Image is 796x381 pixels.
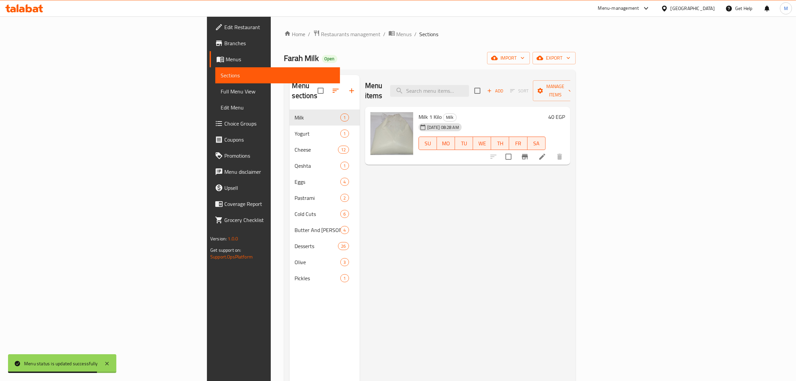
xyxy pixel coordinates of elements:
[486,87,504,95] span: Add
[290,142,360,158] div: Cheese12
[224,168,335,176] span: Menu disclaimer
[295,242,338,250] span: Desserts
[290,107,360,289] nav: Menu sections
[215,99,340,116] a: Edit Menu
[341,227,348,233] span: 4
[492,54,525,62] span: import
[494,139,506,148] span: TH
[440,139,452,148] span: MO
[538,153,546,161] a: Edit menu item
[533,52,576,64] button: export
[340,226,349,234] div: items
[295,194,341,202] span: Pastrami
[224,152,335,160] span: Promotions
[295,113,341,122] div: Milk
[419,112,442,122] span: Milk 1 Kilo
[338,243,348,249] span: 26
[210,180,340,196] a: Upsell
[487,52,530,64] button: import
[295,162,341,170] span: Qeshta
[221,103,335,111] span: Edit Menu
[24,360,98,367] div: Menu status is updated successfully
[224,39,335,47] span: Branches
[383,30,386,38] li: /
[226,55,335,63] span: Menus
[422,139,434,148] span: SU
[341,275,348,282] span: 1
[458,139,470,148] span: TU
[396,30,412,38] span: Menus
[517,149,533,165] button: Branch-specific-item
[210,19,340,35] a: Edit Restaurant
[321,30,381,38] span: Restaurants management
[419,137,437,150] button: SU
[528,137,546,150] button: SA
[295,130,341,138] span: Yogurt
[443,113,457,122] div: Milk
[388,30,412,39] a: Menus
[338,242,349,250] div: items
[512,139,525,148] span: FR
[370,112,413,155] img: Milk 1 Kilo
[228,234,238,243] span: 1.0.0
[295,258,341,266] span: Olive
[290,158,360,174] div: Qeshta1
[338,146,349,154] div: items
[473,137,491,150] button: WE
[290,222,360,238] div: Butter And [PERSON_NAME]4
[221,71,335,79] span: Sections
[210,234,227,243] span: Version:
[341,115,348,121] span: 1
[290,238,360,254] div: Desserts26
[328,83,344,99] span: Sort sections
[295,226,341,234] span: Butter And [PERSON_NAME]
[221,87,335,95] span: Full Menu View
[338,147,348,153] span: 12
[784,5,788,12] span: M
[340,162,349,170] div: items
[437,137,455,150] button: MO
[341,179,348,185] span: 4
[210,164,340,180] a: Menu disclaimer
[390,85,469,97] input: search
[344,83,360,99] button: Add section
[284,30,576,39] nav: breadcrumb
[341,163,348,169] span: 1
[491,137,509,150] button: TH
[341,211,348,217] span: 6
[295,178,341,186] span: Eggs
[290,254,360,270] div: Olive3
[215,83,340,99] a: Full Menu View
[340,274,349,282] div: items
[506,86,533,96] span: Select section first
[295,226,341,234] div: Butter And Margarine
[455,137,473,150] button: TU
[295,274,341,282] span: Pickles
[341,195,348,201] span: 2
[425,124,462,131] span: [DATE] 08:28 AM
[538,54,570,62] span: export
[224,184,335,192] span: Upsell
[224,200,335,208] span: Coverage Report
[509,137,527,150] button: FR
[420,30,439,38] span: Sections
[341,259,348,265] span: 3
[470,84,484,98] span: Select section
[210,252,253,261] a: Support.OpsPlatform
[290,270,360,286] div: Pickles1
[210,35,340,51] a: Branches
[210,132,340,148] a: Coupons
[341,131,348,137] span: 1
[295,146,338,154] span: Cheese
[210,51,340,67] a: Menus
[533,80,578,101] button: Manage items
[548,112,565,122] h6: 40 EGP
[340,178,349,186] div: items
[295,210,341,218] span: Cold Cuts
[415,30,417,38] li: /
